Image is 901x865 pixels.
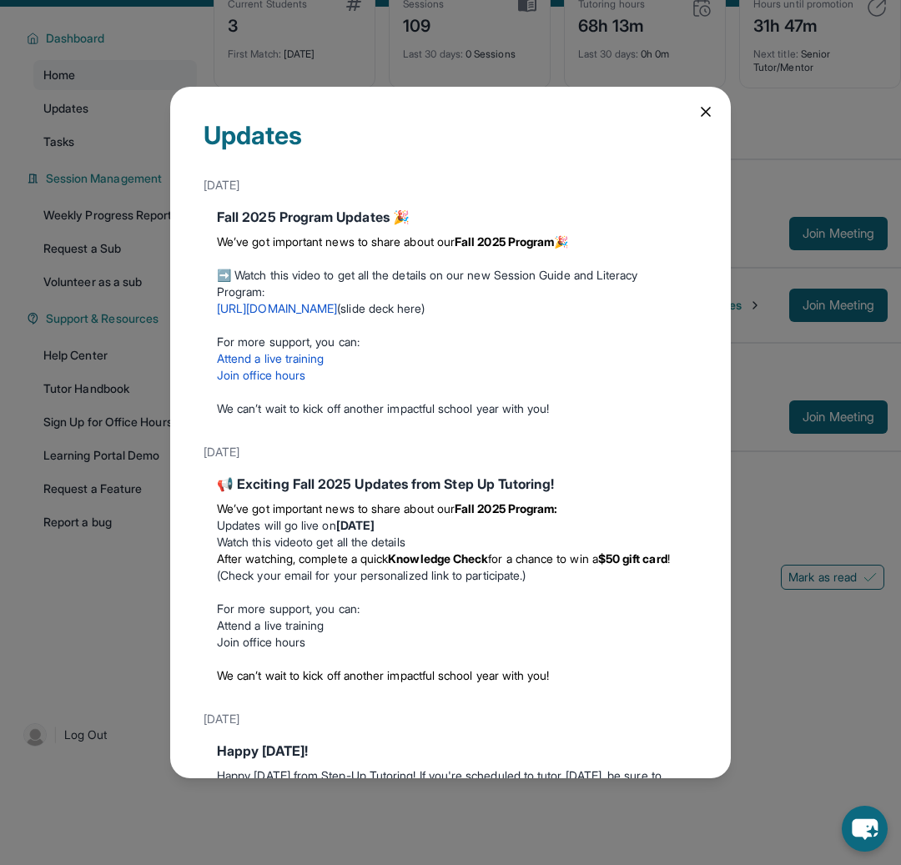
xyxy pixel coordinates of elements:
[204,120,697,170] div: Updates
[217,668,550,682] span: We can’t wait to kick off another impactful school year with you!
[388,551,488,566] strong: Knowledge Check
[217,501,455,515] span: We’ve got important news to share about our
[217,767,684,834] p: Happy [DATE] from Step-Up Tutoring! If you're scheduled to tutor [DATE], be sure to find another ...
[217,517,684,534] li: Updates will go live on
[204,170,697,200] div: [DATE]
[842,806,888,852] button: chat-button
[336,518,375,532] strong: [DATE]
[667,551,670,566] span: !
[217,234,455,249] span: We’ve got important news to share about our
[488,551,597,566] span: for a chance to win a
[217,207,684,227] div: Fall 2025 Program Updates 🎉
[217,474,684,494] div: 📢 Exciting Fall 2025 Updates from Step Up Tutoring!
[455,501,557,515] strong: Fall 2025 Program:
[340,301,421,315] a: slide deck here
[217,401,550,415] span: We can’t wait to kick off another impactful school year with you!
[217,551,684,584] li: (Check your email for your personalized link to participate.)
[204,704,697,734] div: [DATE]
[217,334,360,349] span: For more support, you can:
[217,368,305,382] a: Join office hours
[598,551,667,566] strong: $50 gift card
[217,741,684,761] div: Happy [DATE]!
[217,300,684,317] p: ( )
[217,635,305,649] a: Join office hours
[217,551,388,566] span: After watching, complete a quick
[217,351,325,365] a: Attend a live training
[217,534,684,551] li: to get all the details
[217,301,337,315] a: [URL][DOMAIN_NAME]
[554,234,568,249] span: 🎉
[217,618,325,632] a: Attend a live training
[204,437,697,467] div: [DATE]
[217,535,303,549] a: Watch this video
[455,234,554,249] strong: Fall 2025 Program
[217,268,638,299] span: ➡️ Watch this video to get all the details on our new Session Guide and Literacy Program:
[217,601,684,617] p: For more support, you can:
